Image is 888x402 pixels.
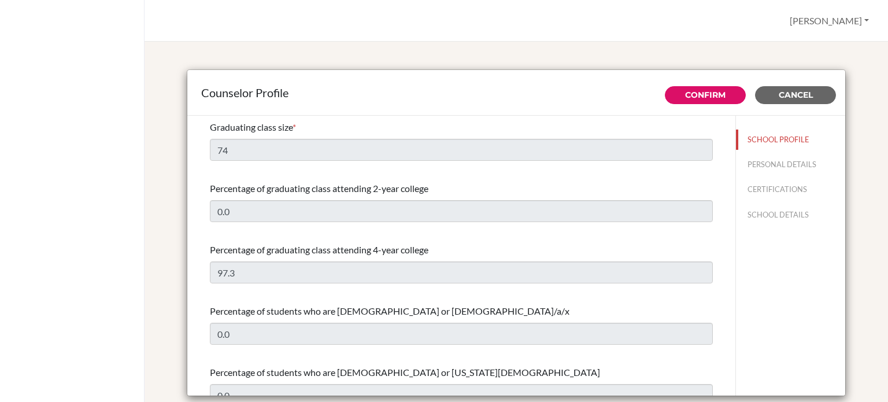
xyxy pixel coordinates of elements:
[210,367,600,378] span: Percentage of students who are [DEMOGRAPHIC_DATA] or [US_STATE][DEMOGRAPHIC_DATA]
[785,10,874,32] button: [PERSON_NAME]
[736,130,845,150] button: SCHOOL PROFILE
[736,205,845,225] button: SCHOOL DETAILS
[210,305,569,316] span: Percentage of students who are [DEMOGRAPHIC_DATA] or [DEMOGRAPHIC_DATA]/a/x
[736,179,845,200] button: CERTIFICATIONS
[210,244,428,255] span: Percentage of graduating class attending 4-year college
[210,121,293,132] span: Graduating class size
[736,154,845,175] button: PERSONAL DETAILS
[201,84,831,101] div: Counselor Profile
[210,183,428,194] span: Percentage of graduating class attending 2-year college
